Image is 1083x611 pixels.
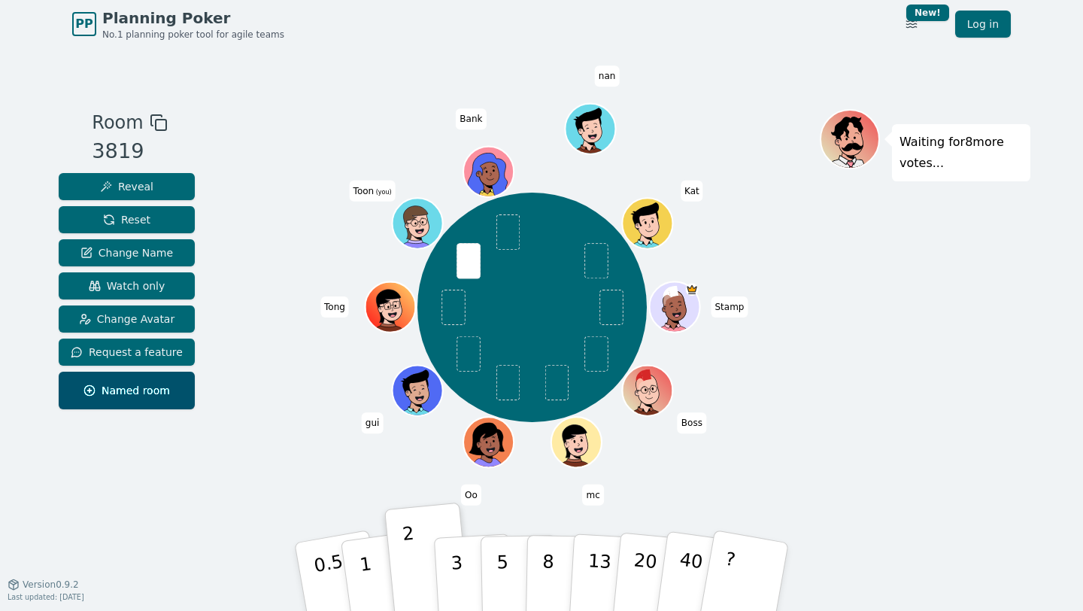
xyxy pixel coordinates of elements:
[102,29,284,41] span: No.1 planning poker tool for agile teams
[461,485,481,506] span: Click to change your name
[374,189,392,196] span: (you)
[456,109,486,130] span: Click to change your name
[103,212,150,227] span: Reset
[582,485,603,506] span: Click to change your name
[80,245,173,260] span: Change Name
[711,296,748,318] span: Click to change your name
[102,8,284,29] span: Planning Poker
[685,284,698,296] span: Stamp is the host
[92,136,167,167] div: 3819
[402,523,421,605] p: 2
[350,181,396,202] span: Click to change your name
[75,15,93,33] span: PP
[59,372,195,409] button: Named room
[678,413,706,434] span: Click to change your name
[89,278,165,293] span: Watch only
[899,132,1023,174] p: Waiting for 8 more votes...
[595,66,620,87] span: Click to change your name
[906,5,949,21] div: New!
[362,413,384,434] span: Click to change your name
[71,345,183,360] span: Request a feature
[23,579,79,591] span: Version 0.9.2
[393,200,441,248] button: Click to change your avatar
[59,173,195,200] button: Reveal
[59,305,195,333] button: Change Avatar
[59,206,195,233] button: Reset
[100,179,153,194] span: Reveal
[83,383,170,398] span: Named room
[8,579,79,591] button: Version0.9.2
[898,11,925,38] button: New!
[955,11,1011,38] a: Log in
[59,239,195,266] button: Change Name
[681,181,703,202] span: Click to change your name
[59,272,195,299] button: Watch only
[8,593,84,601] span: Last updated: [DATE]
[59,339,195,366] button: Request a feature
[72,8,284,41] a: PPPlanning PokerNo.1 planning poker tool for agile teams
[92,109,143,136] span: Room
[320,296,349,318] span: Click to change your name
[79,312,175,327] span: Change Avatar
